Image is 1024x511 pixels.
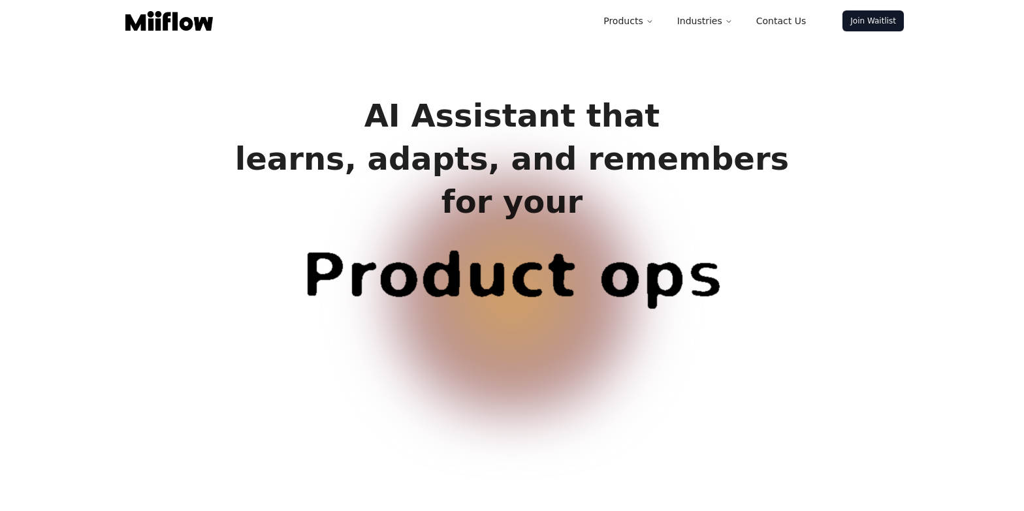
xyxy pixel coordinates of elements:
a: Contact Us [746,8,816,34]
button: Products [593,8,664,34]
button: Industries [667,8,743,34]
a: Join Waitlist [842,10,904,31]
span: Customer service [218,244,806,369]
a: Logo [120,11,218,31]
nav: Main [593,8,816,34]
h1: AI Assistant that learns, adapts, and remembers for your [225,94,799,223]
img: Logo [125,11,213,31]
